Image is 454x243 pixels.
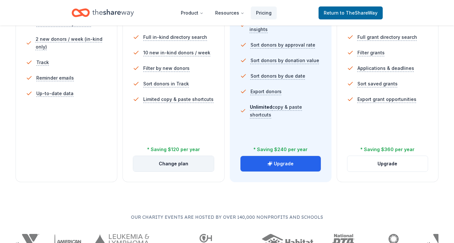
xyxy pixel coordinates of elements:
[357,33,417,41] span: Full grant directory search
[147,146,200,153] div: * Saving $120 per year
[250,104,272,110] span: Unlimited
[143,49,210,57] span: 10 new in-kind donors / week
[143,80,189,88] span: Sort donors in Track
[176,6,209,19] button: Product
[250,72,305,80] span: Sort donors by due date
[240,156,321,171] button: Upgrade
[250,18,321,33] span: Approval & donation value insights
[143,95,214,103] span: Limited copy & paste shortcuts
[360,146,414,153] div: * Saving $360 per year
[357,95,416,103] span: Export grant opportunities
[319,6,383,19] a: Returnto TheShareWay
[324,9,378,17] span: Return
[357,49,385,57] span: Filter grants
[250,41,315,49] span: Sort donors by approval rate
[340,10,378,16] span: to TheShareWay
[72,5,134,20] a: Home
[36,74,74,82] span: Reminder emails
[133,156,214,171] button: Change plan
[251,6,277,19] a: Pricing
[250,57,319,64] span: Sort donors by donation value
[36,35,107,51] span: 2 new donors / week (in-kind only)
[210,6,250,19] button: Resources
[16,213,438,221] p: Our charity events are hosted by over 140,000 nonprofits and schools
[357,80,398,88] span: Sort saved grants
[176,5,277,20] nav: Main
[36,59,49,66] span: Track
[36,90,74,97] span: Up-to-date data
[253,146,308,153] div: * Saving $240 per year
[143,64,190,72] span: Filter by new donors
[143,33,207,41] span: Full in-kind directory search
[250,104,302,117] span: copy & paste shortcuts
[347,156,428,171] button: Upgrade
[250,88,282,95] span: Export donors
[357,64,414,72] span: Applications & deadlines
